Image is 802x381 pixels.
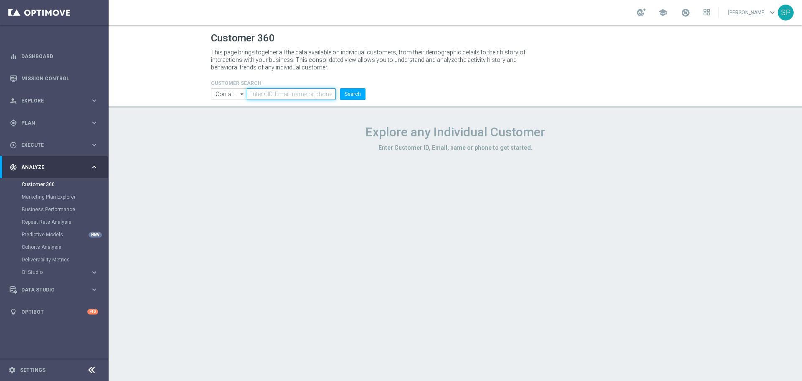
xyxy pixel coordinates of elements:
[89,232,102,238] div: NEW
[9,164,99,171] button: track_changes Analyze keyboard_arrow_right
[22,228,108,241] div: Predictive Models
[22,253,108,266] div: Deliverability Metrics
[211,49,533,71] p: This page brings together all the data available on individual customers, from their demographic ...
[22,216,108,228] div: Repeat Rate Analysis
[10,119,17,127] i: gps_fixed
[10,141,17,149] i: play_circle_outline
[658,8,667,17] span: school
[90,268,98,276] i: keyboard_arrow_right
[211,125,700,140] h1: Explore any Individual Customer
[211,88,247,100] input: Contains
[21,98,90,103] span: Explore
[22,178,108,191] div: Customer 360
[778,5,794,20] div: SP
[727,6,778,19] a: [PERSON_NAME]keyboard_arrow_down
[22,256,87,263] a: Deliverability Metrics
[90,97,98,105] i: keyboard_arrow_right
[10,53,17,60] i: equalizer
[8,366,16,374] i: settings
[90,141,98,149] i: keyboard_arrow_right
[10,286,90,294] div: Data Studio
[21,287,90,292] span: Data Studio
[768,8,777,17] span: keyboard_arrow_down
[22,270,90,275] div: BI Studio
[9,309,99,315] button: lightbulb Optibot +10
[21,143,90,148] span: Execute
[10,308,17,316] i: lightbulb
[22,191,108,203] div: Marketing Plan Explorer
[340,88,365,100] button: Search
[9,142,99,148] button: play_circle_outline Execute keyboard_arrow_right
[211,32,700,44] h1: Customer 360
[10,164,17,171] i: track_changes
[9,75,99,82] button: Mission Control
[10,97,17,105] i: person_search
[22,206,87,213] a: Business Performance
[21,301,87,323] a: Optibot
[211,80,365,86] h4: CUSTOMER SEARCH
[22,244,87,251] a: Cohorts Analysis
[238,89,246,100] i: arrow_drop_down
[90,119,98,127] i: keyboard_arrow_right
[10,45,98,67] div: Dashboard
[22,231,87,238] a: Predictive Models
[10,67,98,89] div: Mission Control
[22,241,108,253] div: Cohorts Analysis
[21,45,98,67] a: Dashboard
[22,269,99,276] button: BI Studio keyboard_arrow_right
[10,164,90,171] div: Analyze
[10,119,90,127] div: Plan
[22,219,87,225] a: Repeat Rate Analysis
[9,120,99,126] button: gps_fixed Plan keyboard_arrow_right
[211,144,700,151] h3: Enter Customer ID, Email, name or phone to get started.
[9,53,99,60] button: equalizer Dashboard
[10,97,90,105] div: Explore
[22,203,108,216] div: Business Performance
[90,163,98,171] i: keyboard_arrow_right
[22,270,82,275] span: BI Studio
[20,368,46,373] a: Settings
[21,120,90,125] span: Plan
[21,67,98,89] a: Mission Control
[22,266,108,279] div: BI Studio
[21,165,90,170] span: Analyze
[9,286,99,293] button: Data Studio keyboard_arrow_right
[90,286,98,294] i: keyboard_arrow_right
[9,97,99,104] button: person_search Explore keyboard_arrow_right
[87,309,98,315] div: +10
[22,194,87,200] a: Marketing Plan Explorer
[10,301,98,323] div: Optibot
[247,88,336,100] input: Enter CID, Email, name or phone
[10,141,90,149] div: Execute
[22,181,87,188] a: Customer 360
